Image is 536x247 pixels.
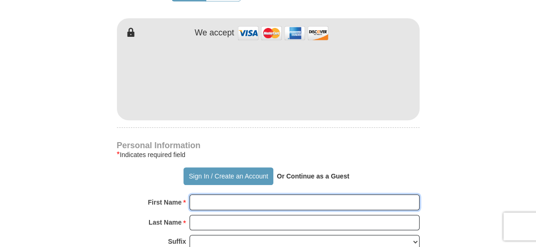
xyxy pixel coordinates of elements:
div: Indicates required field [117,149,420,160]
h4: We accept [195,28,234,38]
img: credit cards accepted [237,23,330,43]
strong: First Name [148,196,182,209]
button: Sign In / Create an Account [183,167,273,185]
h4: Personal Information [117,142,420,149]
strong: Or Continue as a Guest [277,172,349,180]
strong: Last Name [149,216,182,229]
